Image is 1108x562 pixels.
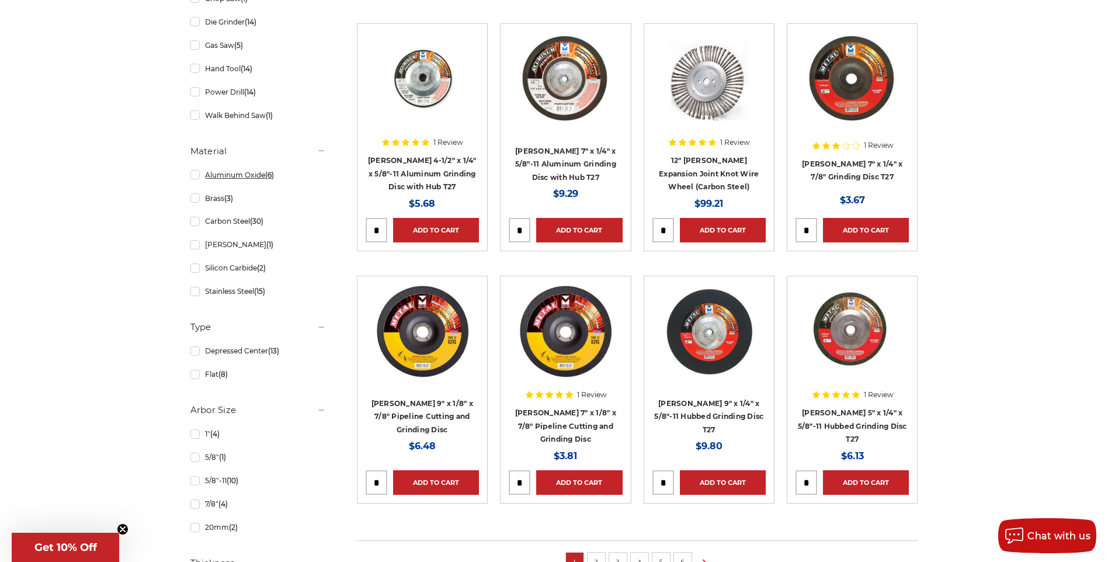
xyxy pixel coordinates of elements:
[515,147,616,182] a: [PERSON_NAME] 7" x 1/4" x 5/8"-11 Aluminum Grinding Disc with Hub T27
[554,450,577,462] span: $3.81
[371,399,473,434] a: [PERSON_NAME] 9" x 1/8" x 7/8" Pipeline Cutting and Grinding Disc
[190,144,326,158] h5: Material
[536,470,622,495] a: Add to Cart
[516,32,614,126] img: 7" Aluminum Grinding Wheel with Hub
[190,424,326,444] a: 1"
[190,234,326,255] a: [PERSON_NAME]
[190,35,326,55] a: Gas Saw
[210,429,220,438] span: (4)
[117,523,128,535] button: Close teaser
[190,447,326,467] a: 5/8"
[659,156,759,191] a: 12" [PERSON_NAME] Expansion Joint Knot Wire Wheel (Carbon Steel)
[409,198,435,209] span: $5.68
[393,218,479,242] a: Add to Cart
[190,470,326,491] a: 5/8"-11
[840,195,865,206] span: $3.67
[841,450,864,462] span: $6.13
[694,198,723,209] span: $99.21
[366,32,479,145] a: Aluminum Grinding Wheel with Hub
[257,263,266,272] span: (2)
[190,82,326,102] a: Power Drill
[680,470,766,495] a: Add to Cart
[268,346,279,355] span: (13)
[190,517,326,537] a: 20mm
[245,18,256,26] span: (14)
[219,453,226,462] span: (1)
[190,12,326,32] a: Die Grinder
[654,42,765,126] img: 12" Expansion Joint Wire Wheel
[803,285,902,378] img: 5" x 1/4" x 5/8"-11 Hubbed Grinding Disc T27 620110
[190,58,326,79] a: Hand Tool
[376,32,469,126] img: Aluminum Grinding Wheel with Hub
[227,476,238,485] span: (10)
[250,217,263,226] span: (30)
[823,218,909,242] a: Add to Cart
[190,188,326,209] a: Brass
[654,399,763,434] a: [PERSON_NAME] 9" x 1/4" x 5/8"-11 Hubbed Grinding Disc T27
[393,470,479,495] a: Add to Cart
[190,320,326,334] h5: Type
[265,171,274,179] span: (6)
[254,287,265,296] span: (15)
[823,470,909,495] a: Add to Cart
[509,285,622,398] a: Mercer 7" x 1/8" x 7/8 Cutting and Light Grinding Wheel
[680,218,766,242] a: Add to Cart
[864,142,894,149] span: 1 Review
[366,285,479,398] a: Mercer 9" x 1/8" x 7/8 Cutting and Light Grinding Wheel
[368,156,477,191] a: [PERSON_NAME] 4-1/2" x 1/4" x 5/8"-11 Aluminum Grinding Disc with Hub T27
[515,408,616,443] a: [PERSON_NAME] 7" x 1/8" x 7/8" Pipeline Cutting and Grinding Disc
[696,440,723,452] span: $9.80
[662,285,756,378] img: 9" x 1/4" x 5/8"-11 Hubbed Grinding Wheel
[998,518,1096,553] button: Chat with us
[241,64,252,73] span: (14)
[34,541,97,554] span: Get 10% Off
[409,440,436,452] span: $6.48
[266,111,273,120] span: (1)
[190,258,326,278] a: Silicon Carbide
[519,285,612,378] img: Mercer 7" x 1/8" x 7/8 Cutting and Light Grinding Wheel
[234,41,243,50] span: (5)
[266,240,273,249] span: (1)
[218,370,228,379] span: (8)
[218,499,228,508] span: (4)
[553,188,578,199] span: $9.29
[1027,530,1090,542] span: Chat with us
[536,218,622,242] a: Add to Cart
[509,32,622,145] a: 7" Aluminum Grinding Wheel with Hub
[190,494,326,514] a: 7/8"
[652,285,766,398] a: 9" x 1/4" x 5/8"-11 Hubbed Grinding Wheel
[652,32,766,145] a: 12" Expansion Joint Wire Wheel
[244,88,256,96] span: (14)
[796,32,909,145] a: 7" x 1/4" x 7/8" Mercer Grinding Wheel
[190,165,326,185] a: Aluminum Oxide
[803,32,901,126] img: 7" x 1/4" x 7/8" Mercer Grinding Wheel
[229,523,238,532] span: (2)
[224,194,233,203] span: (3)
[190,364,326,384] a: Flat
[190,341,326,361] a: Depressed Center
[12,533,119,562] div: Get 10% OffClose teaser
[798,408,907,443] a: [PERSON_NAME] 5" x 1/4" x 5/8"-11 Hubbed Grinding Disc T27
[376,285,469,378] img: Mercer 9" x 1/8" x 7/8 Cutting and Light Grinding Wheel
[190,281,326,301] a: Stainless Steel
[796,285,909,398] a: 5" x 1/4" x 5/8"-11 Hubbed Grinding Disc T27 620110
[190,105,326,126] a: Walk Behind Saw
[802,159,902,182] a: [PERSON_NAME] 7" x 1/4" x 7/8" Grinding Disc T27
[190,403,326,417] h5: Arbor Size
[190,211,326,231] a: Carbon Steel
